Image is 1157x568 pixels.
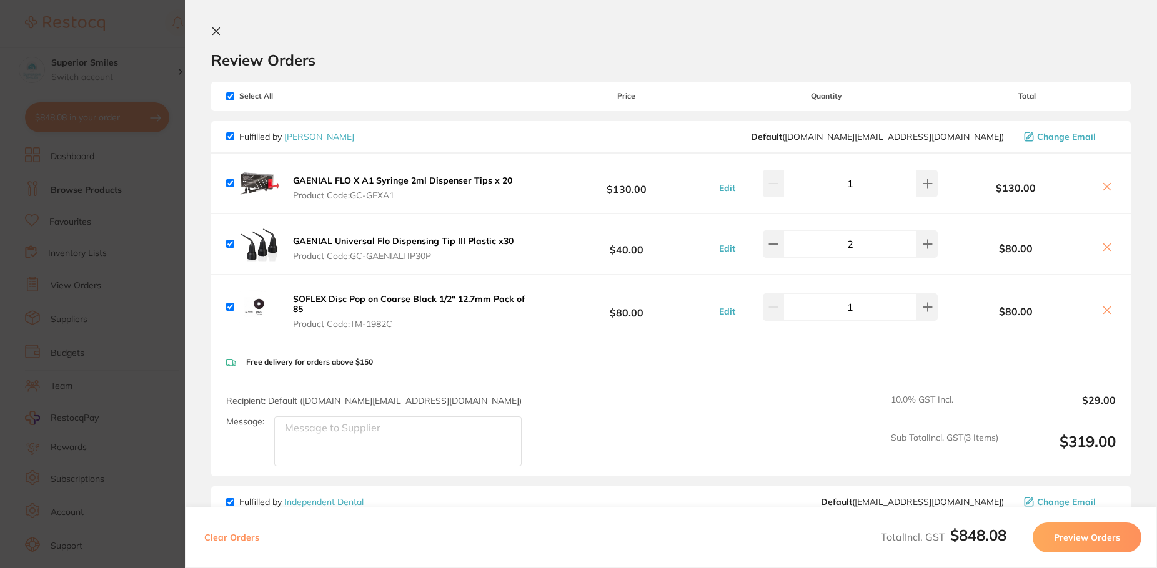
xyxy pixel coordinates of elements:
span: Total [938,92,1116,100]
p: Fulfilled by [239,132,354,142]
h2: Review Orders [211,51,1131,69]
span: Price [537,92,715,100]
span: Quantity [715,92,938,100]
button: GAENIAL FLO X A1 Syringe 2ml Dispenser Tips x 20 Product Code:GC-GFXA1 [289,175,516,201]
span: Change Email [1037,497,1096,507]
button: Edit [715,182,739,193]
b: GAENIAL Universal Flo Dispensing Tip III Plastic x30 [293,235,514,247]
b: $80.00 [938,243,1093,254]
label: Message: [226,416,264,427]
button: Change Email [1020,131,1116,142]
button: Edit [715,306,739,317]
span: Product Code: TM-1982C [293,319,534,329]
button: SOFLEX Disc Pop on Coarse Black 1/2" 12.7mm Pack of 85 Product Code:TM-1982C [289,293,537,330]
a: [PERSON_NAME] [284,131,354,142]
a: Independent Dental [284,496,364,507]
b: $40.00 [537,232,715,255]
img: cHoybGFyNg [239,224,279,264]
b: $80.00 [938,306,1093,317]
span: Sub Total Incl. GST ( 3 Items) [891,433,998,467]
img: ZDdvMm81NQ [239,164,279,203]
b: SOFLEX Disc Pop on Coarse Black 1/2" 12.7mm Pack of 85 [293,293,525,315]
span: orders@independentdental.com.au [821,497,1004,507]
b: $130.00 [537,172,715,195]
span: Product Code: GC-GAENIALTIP30P [293,251,514,261]
b: $80.00 [537,295,715,318]
span: customer.care@henryschein.com.au [751,132,1004,142]
button: Preview Orders [1033,522,1141,552]
b: Default [751,131,782,142]
span: Product Code: GC-GFXA1 [293,190,512,200]
b: Default [821,496,852,507]
output: $319.00 [1008,433,1116,467]
span: Total Incl. GST [881,531,1006,543]
b: $848.08 [950,526,1006,544]
b: GAENIAL FLO X A1 Syringe 2ml Dispenser Tips x 20 [293,175,512,186]
span: 10.0 % GST Incl. [891,394,998,422]
span: Change Email [1037,132,1096,142]
img: NW5maTl4Zg [239,287,279,327]
span: Select All [226,92,351,100]
output: $29.00 [1008,394,1116,422]
button: Edit [715,243,739,254]
button: Change Email [1020,496,1116,507]
button: GAENIAL Universal Flo Dispensing Tip III Plastic x30 Product Code:GC-GAENIALTIP30P [289,235,517,262]
span: Recipient: Default ( [DOMAIN_NAME][EMAIL_ADDRESS][DOMAIN_NAME] ) [226,395,522,406]
b: $130.00 [938,182,1093,193]
button: Clear Orders [201,522,263,552]
p: Fulfilled by [239,497,364,507]
p: Free delivery for orders above $150 [246,358,373,366]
